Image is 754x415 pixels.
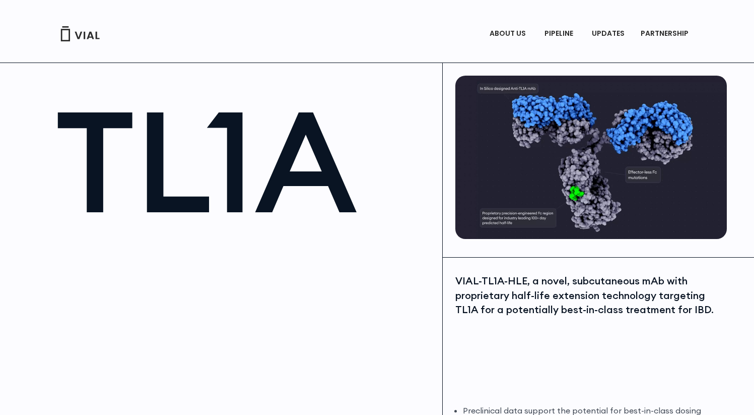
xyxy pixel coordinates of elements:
div: VIAL-TL1A-HLE, a novel, subcutaneous mAb with proprietary half-life extension technology targetin... [455,274,724,317]
img: TL1A antibody diagram. [455,76,727,239]
a: PIPELINEMenu Toggle [536,25,583,42]
img: Vial Logo [60,26,100,41]
a: ABOUT USMenu Toggle [482,25,536,42]
a: PARTNERSHIPMenu Toggle [633,25,699,42]
a: UPDATES [584,25,632,42]
h1: TL1A [55,91,433,231]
